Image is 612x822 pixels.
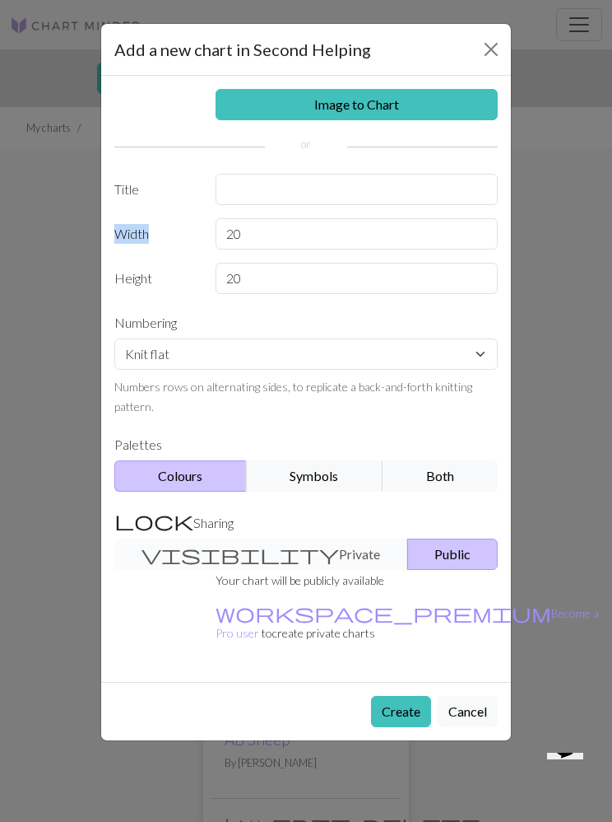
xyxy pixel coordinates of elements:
label: Height [104,263,206,294]
iframe: chat widget [540,753,596,806]
button: Public [407,539,498,570]
button: Colours [114,460,247,492]
button: Close [478,36,504,63]
button: Cancel [438,696,498,727]
a: Become a Pro user [216,606,599,640]
label: Palettes [104,429,508,460]
button: Symbols [246,460,382,492]
span: workspace_premium [216,601,551,624]
small: to create private charts [216,606,599,640]
button: Create [371,696,431,727]
a: Image to Chart [216,89,498,120]
button: Both [382,460,498,492]
small: Your chart will be publicly available [216,573,384,587]
label: Width [104,218,206,250]
label: Title [104,174,206,205]
h5: Add a new chart in Second Helping [114,37,371,62]
small: Numbers rows on alternating sides, to replicate a back-and-forth knitting pattern. [114,380,472,413]
label: Numbering [104,307,508,339]
label: Sharing [104,505,508,539]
